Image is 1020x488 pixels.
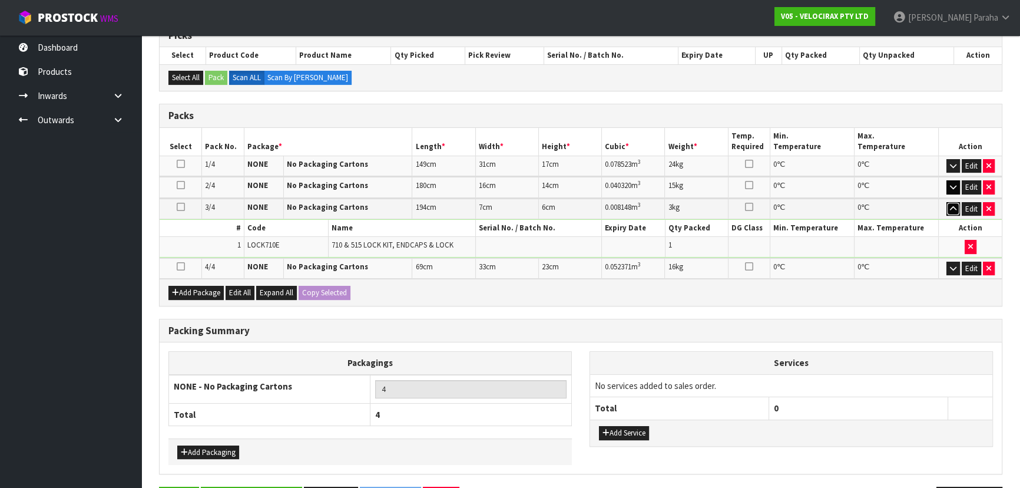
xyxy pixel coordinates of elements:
strong: NONE [247,202,268,212]
th: Code [244,220,328,237]
th: Pick Review [465,47,544,64]
span: Paraha [973,12,998,23]
sup: 3 [638,158,641,166]
td: kg [665,258,728,279]
th: Product Code [206,47,296,64]
span: 3/4 [205,202,215,212]
td: cm [538,177,601,197]
span: 0.078523 [605,159,631,169]
sup: 3 [638,201,641,209]
th: Min. Temperature [770,220,855,237]
span: 4/4 [205,262,215,272]
th: Product Name [296,47,391,64]
h3: Packing Summary [168,325,993,337]
strong: No Packaging Cartons [287,262,368,272]
span: LOCK710E [247,240,280,250]
span: 0.040320 [605,180,631,190]
th: Qty Packed [781,47,859,64]
label: Scan By [PERSON_NAME] [264,71,352,85]
td: cm [412,177,475,197]
strong: No Packaging Cartons [287,202,368,212]
button: Add Packaging [177,446,239,460]
span: 149 [415,159,426,169]
th: Select [160,128,202,156]
th: Select [160,47,206,64]
th: Width [475,128,538,156]
sup: 3 [638,261,641,268]
button: Add Package [168,286,224,300]
span: 0 [857,202,861,212]
td: cm [475,199,538,219]
td: ℃ [770,199,855,219]
button: Edit All [226,286,254,300]
td: cm [412,258,475,279]
span: 3 [668,202,671,212]
span: 33 [479,262,486,272]
th: Qty Picked [391,47,465,64]
td: ℃ [855,258,939,279]
th: Expiry Date [602,220,665,237]
span: [PERSON_NAME] [908,12,972,23]
th: Services [590,352,992,374]
strong: NONE - No Packaging Cartons [174,381,292,392]
button: Edit [962,180,981,194]
small: WMS [100,13,118,24]
span: 69 [415,262,422,272]
th: Action [953,47,1002,64]
th: Expiry Date [678,47,755,64]
td: ℃ [770,156,855,176]
span: 31 [479,159,486,169]
span: 15 [668,180,675,190]
button: Expand All [256,286,297,300]
th: Name [328,220,475,237]
td: m [602,199,665,219]
th: Total [169,403,370,426]
td: cm [475,258,538,279]
span: 4 [375,409,380,420]
button: Select All [168,71,203,85]
th: Serial No. / Batch No. [544,47,678,64]
span: 6 [542,202,545,212]
span: Expand All [260,288,293,298]
span: 24 [668,159,675,169]
span: 1 [237,240,241,250]
img: cube-alt.png [18,10,32,25]
sup: 3 [638,179,641,187]
td: ℃ [855,177,939,197]
span: 194 [415,202,426,212]
td: kg [665,199,728,219]
th: Qty Packed [665,220,728,237]
strong: NONE [247,262,268,272]
span: 1 [668,240,672,250]
strong: NONE [247,180,268,190]
strong: No Packaging Cartons [287,159,368,169]
button: Add Service [599,426,649,440]
th: UP [755,47,781,64]
span: 0 [773,159,777,169]
td: cm [538,199,601,219]
span: 0 [857,159,861,169]
th: # [160,220,244,237]
td: No services added to sales order. [590,374,992,397]
th: Package [244,128,412,156]
span: 0 [773,202,777,212]
button: Copy Selected [299,286,350,300]
button: Pack [205,71,227,85]
span: 2/4 [205,180,215,190]
td: cm [412,156,475,176]
th: Max. Temperature [855,220,939,237]
span: 0.008148 [605,202,631,212]
td: ℃ [855,199,939,219]
span: 16 [479,180,486,190]
th: Qty Unpacked [860,47,954,64]
th: Packagings [169,352,572,375]
strong: V05 - VELOCIRAX PTY LTD [781,11,869,21]
td: kg [665,156,728,176]
td: m [602,258,665,279]
span: 0 [857,180,861,190]
th: Length [412,128,475,156]
h3: Picks [168,30,993,41]
th: Max. Temperature [855,128,939,156]
th: Action [939,220,1002,237]
th: Serial No. / Batch No. [475,220,602,237]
